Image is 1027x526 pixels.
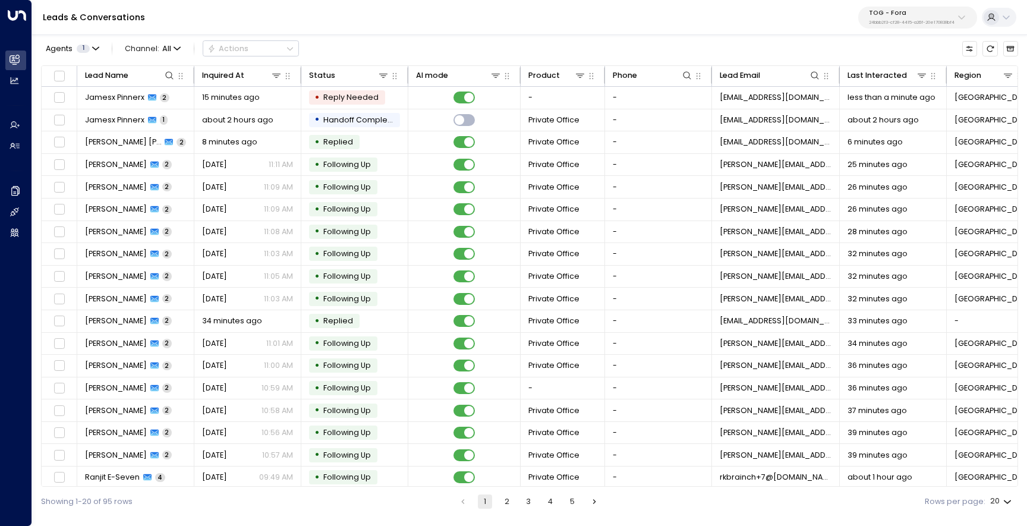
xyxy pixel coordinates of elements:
[416,69,502,82] div: AI mode
[85,204,147,215] span: Michelle Tang
[605,422,712,444] td: -
[521,494,535,509] button: Go to page 3
[720,248,832,259] span: michelle.tang+14@gmail.com
[848,226,908,237] span: 28 minutes ago
[720,472,832,483] span: rkbrainch+7@live.co.uk
[605,310,712,332] td: -
[162,316,172,325] span: 2
[605,399,712,421] td: -
[259,472,293,483] p: 09:49 AM
[720,294,832,304] span: michelle.tang+13@gmail.com
[85,69,128,82] div: Lead Name
[162,361,172,370] span: 2
[85,159,147,170] span: Michelle Tang
[41,496,133,508] div: Showing 1-20 of 95 rows
[314,222,320,241] div: •
[314,133,320,152] div: •
[314,446,320,464] div: •
[85,294,147,304] span: Michelle Tang
[264,294,293,304] p: 11:03 AM
[848,405,907,416] span: 37 minutes ago
[605,87,712,109] td: -
[528,360,579,371] span: Private Office
[309,69,335,82] div: Status
[848,69,907,82] div: Last Interacted
[202,137,257,147] span: 8 minutes ago
[202,338,227,349] span: Yesterday
[720,450,832,461] span: michelle.tang+7@gmail.com
[990,493,1014,509] div: 20
[605,266,712,288] td: -
[52,292,66,305] span: Toggle select row
[528,159,579,170] span: Private Office
[500,494,514,509] button: Go to page 2
[162,428,172,437] span: 2
[528,316,579,326] span: Private Office
[848,472,912,483] span: about 1 hour ago
[85,248,147,259] span: Michelle Tang
[720,182,832,193] span: michelle.tang+18@gmail.com
[202,450,227,461] span: Yesterday
[52,158,66,172] span: Toggle select row
[521,377,605,399] td: -
[982,41,997,56] span: Refresh
[528,427,579,438] span: Private Office
[613,69,694,82] div: Phone
[85,450,147,461] span: Michelle Tang
[605,377,712,399] td: -
[52,426,66,440] span: Toggle select row
[720,316,832,326] span: nchaisley@outlook.com
[605,333,712,355] td: -
[121,41,185,56] span: Channel:
[720,115,832,125] span: jamespinnerbbr@gmail.com
[162,205,172,214] span: 2
[323,294,371,304] span: Following Up
[587,494,601,509] button: Go to next page
[605,243,712,265] td: -
[52,69,66,83] span: Toggle select all
[848,159,908,170] span: 25 minutes ago
[848,204,908,215] span: 26 minutes ago
[954,69,1015,82] div: Region
[314,424,320,442] div: •
[954,383,1025,393] span: London
[85,271,147,282] span: Michelle Tang
[52,180,66,194] span: Toggle select row
[848,427,908,438] span: 39 minutes ago
[954,159,1025,170] span: London
[962,41,977,56] button: Customize
[323,204,371,214] span: Following Up
[528,115,579,125] span: Private Office
[202,159,227,170] span: Yesterday
[848,182,908,193] span: 26 minutes ago
[528,338,579,349] span: Private Office
[121,41,185,56] button: Channel:All
[52,247,66,261] span: Toggle select row
[848,69,928,82] div: Last Interacted
[309,69,390,82] div: Status
[720,137,832,147] span: schmidtarndt1993@googlemail.com
[202,204,227,215] span: Yesterday
[323,159,371,169] span: Following Up
[954,69,981,82] div: Region
[605,109,712,131] td: -
[323,472,371,482] span: Following Up
[202,427,227,438] span: Yesterday
[202,226,227,237] span: Yesterday
[262,450,293,461] p: 10:57 AM
[954,226,1025,237] span: London
[314,289,320,308] div: •
[720,360,832,371] span: michelle.tang+10@gmail.com
[85,316,147,326] span: Nathan Haisley
[720,226,832,237] span: michelle.tang+17@gmail.com
[848,360,908,371] span: 36 minutes ago
[720,204,832,215] span: michelle.tang+19@gmail.com
[314,245,320,263] div: •
[314,89,320,107] div: •
[52,404,66,417] span: Toggle select row
[720,383,832,393] span: michelle.tang+9@gmail.com
[323,226,371,237] span: Following Up
[85,69,176,82] div: Lead Name
[202,271,227,282] span: Yesterday
[521,87,605,109] td: -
